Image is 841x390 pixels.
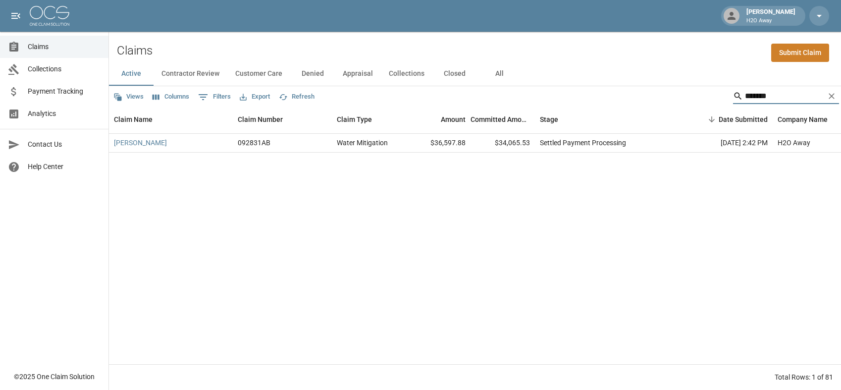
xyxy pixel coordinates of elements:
div: [PERSON_NAME] [742,7,799,25]
div: Amount [406,106,471,133]
div: Stage [535,106,683,133]
div: Claim Name [109,106,233,133]
div: Settled Payment Processing [540,138,626,148]
div: Claim Type [332,106,406,133]
p: H2O Away [746,17,795,25]
span: Payment Tracking [28,86,101,97]
span: Help Center [28,162,101,172]
div: Water Mitigation [337,138,388,148]
div: Company Name [778,106,828,133]
div: Search [733,88,839,106]
button: Closed [432,62,477,86]
div: Claim Number [233,106,332,133]
button: Appraisal [335,62,381,86]
button: Collections [381,62,432,86]
div: [DATE] 2:42 PM [683,134,773,153]
a: Submit Claim [771,44,829,62]
div: Claim Number [238,106,283,133]
div: Date Submitted [683,106,773,133]
button: open drawer [6,6,26,26]
button: Select columns [150,89,192,105]
img: ocs-logo-white-transparent.png [30,6,69,26]
span: Claims [28,42,101,52]
div: $36,597.88 [406,134,471,153]
div: Amount [441,106,466,133]
button: Views [111,89,146,105]
button: Customer Care [227,62,290,86]
div: Claim Name [114,106,153,133]
div: 092831AB [238,138,270,148]
button: Contractor Review [154,62,227,86]
div: H2O Away [778,138,810,148]
div: Stage [540,106,558,133]
h2: Claims [117,44,153,58]
div: dynamic tabs [109,62,841,86]
a: [PERSON_NAME] [114,138,167,148]
span: Analytics [28,109,101,119]
div: Claim Type [337,106,372,133]
div: Total Rows: 1 of 81 [775,372,833,382]
div: Committed Amount [471,106,535,133]
div: $34,065.53 [471,134,535,153]
button: Show filters [196,89,233,105]
button: All [477,62,522,86]
span: Collections [28,64,101,74]
button: Denied [290,62,335,86]
button: Clear [824,89,839,104]
button: Active [109,62,154,86]
button: Sort [705,112,719,126]
button: Export [237,89,272,105]
div: Date Submitted [719,106,768,133]
button: Refresh [276,89,317,105]
div: © 2025 One Claim Solution [14,372,95,382]
span: Contact Us [28,139,101,150]
div: Committed Amount [471,106,530,133]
